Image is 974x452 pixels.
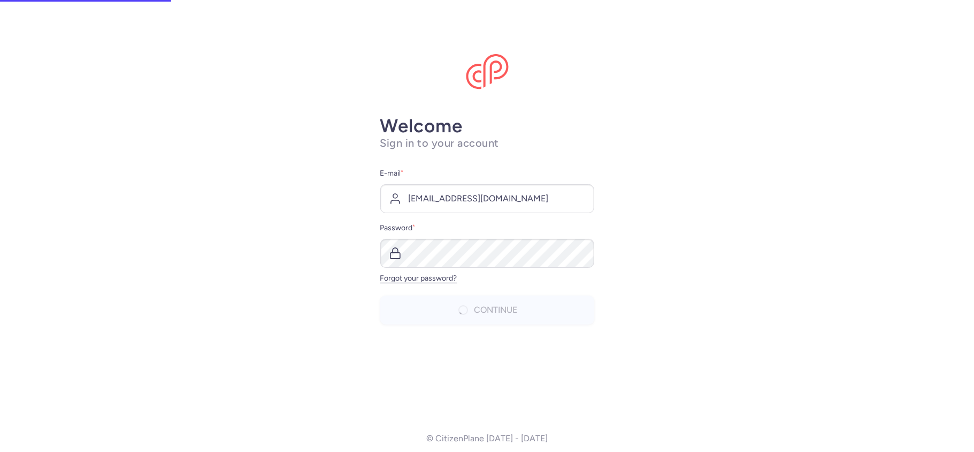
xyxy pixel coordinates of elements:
[380,222,594,235] label: Password
[426,434,548,443] p: © CitizenPlane [DATE] - [DATE]
[380,296,594,325] button: Continue
[380,137,594,150] h1: Sign in to your account
[380,184,594,213] input: user@example.com
[466,54,509,89] img: CitizenPlane logo
[380,167,594,180] label: E-mail
[474,305,517,315] span: Continue
[380,115,463,137] strong: Welcome
[380,274,457,283] a: Forgot your password?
